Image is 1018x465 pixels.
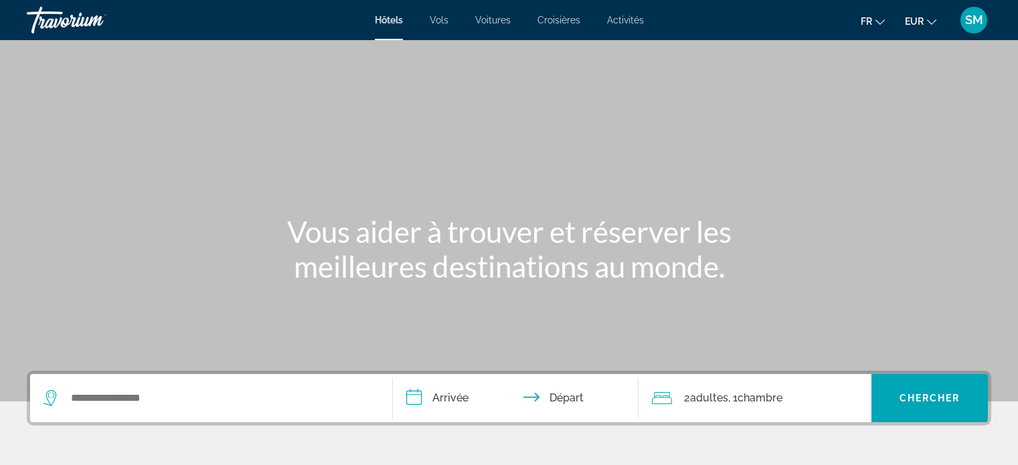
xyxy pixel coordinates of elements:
[475,15,511,25] a: Voitures
[430,15,448,25] a: Vols
[905,16,924,27] span: EUR
[905,11,936,31] button: Change currency
[27,3,161,37] a: Travorium
[738,391,782,404] span: Chambre
[956,6,991,34] button: User Menu
[900,393,960,403] span: Chercher
[375,15,403,25] a: Hôtels
[861,11,885,31] button: Change language
[690,391,728,404] span: Adultes
[728,389,782,407] span: , 1
[258,214,760,284] h1: Vous aider à trouver et réserver les meilleures destinations au monde.
[871,374,988,422] button: Chercher
[30,374,988,422] div: Search widget
[965,13,983,27] span: SM
[393,374,639,422] button: Check in and out dates
[607,15,644,25] a: Activités
[639,374,871,422] button: Travelers: 2 adults, 0 children
[861,16,872,27] span: fr
[537,15,580,25] a: Croisières
[684,389,728,407] span: 2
